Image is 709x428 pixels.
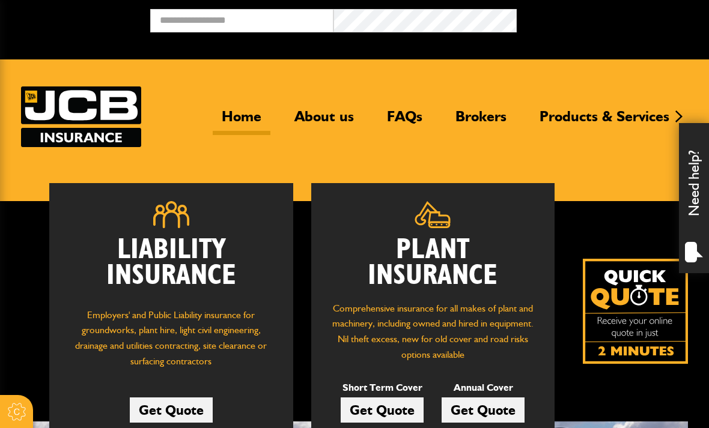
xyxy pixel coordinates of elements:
a: Get Quote [341,397,424,423]
img: Quick Quote [583,259,688,364]
a: FAQs [378,107,431,135]
img: JCB Insurance Services logo [21,86,141,147]
div: Need help? [679,123,709,273]
a: About us [285,107,363,135]
button: Broker Login [517,9,700,28]
a: Get your insurance quote isn just 2-minutes [583,259,688,364]
p: Short Term Cover [341,380,424,396]
h2: Plant Insurance [329,237,537,289]
p: Annual Cover [442,380,525,396]
a: Home [213,107,270,135]
p: Employers' and Public Liability insurance for groundworks, plant hire, light civil engineering, d... [67,307,275,375]
a: Brokers [446,107,516,135]
a: Get Quote [442,397,525,423]
a: Products & Services [531,107,678,135]
p: Comprehensive insurance for all makes of plant and machinery, including owned and hired in equipm... [329,301,537,362]
a: Get Quote [130,397,213,423]
h2: Liability Insurance [67,237,275,295]
a: JCB Insurance Services [21,86,141,147]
